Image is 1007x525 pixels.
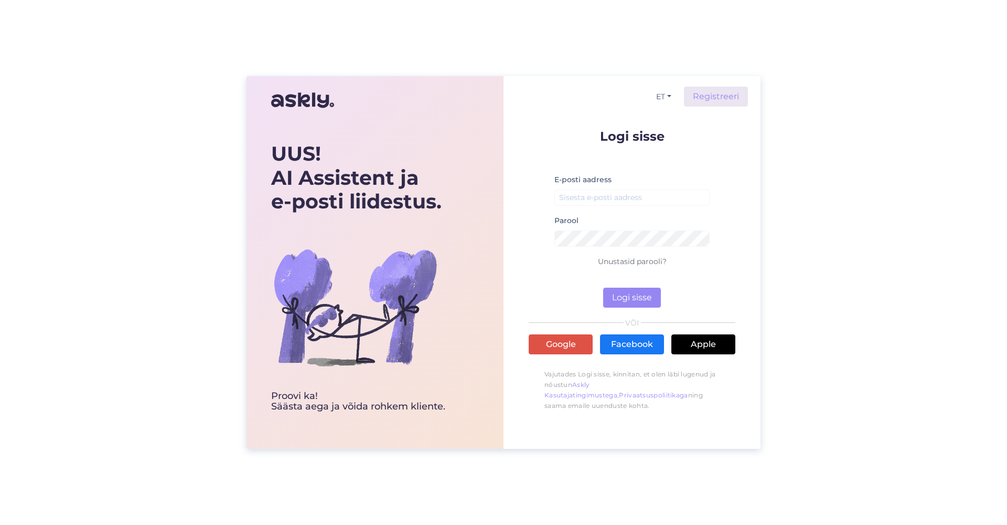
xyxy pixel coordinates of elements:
[271,223,439,391] img: bg-askly
[544,381,617,399] a: Askly Kasutajatingimustega
[271,142,445,214] div: UUS! AI Assistent ja e-posti liidestus.
[554,174,612,185] label: E-posti aadress
[554,190,710,206] input: Sisesta e-posti aadress
[652,89,676,104] button: ET
[271,391,445,412] div: Proovi ka! Säästa aega ja võida rohkem kliente.
[271,88,334,113] img: Askly
[529,130,735,143] p: Logi sisse
[671,334,735,354] a: Apple
[619,391,688,399] a: Privaatsuspoliitikaga
[624,319,641,327] span: VÕI
[554,215,579,226] label: Parool
[600,334,664,354] a: Facebook
[603,288,661,308] button: Logi sisse
[598,257,667,266] a: Unustasid parooli?
[529,364,735,416] p: Vajutades Logi sisse, kinnitan, et olen läbi lugenud ja nõustun , ning saama emaile uuenduste kohta.
[684,87,748,107] a: Registreeri
[529,334,593,354] a: Google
